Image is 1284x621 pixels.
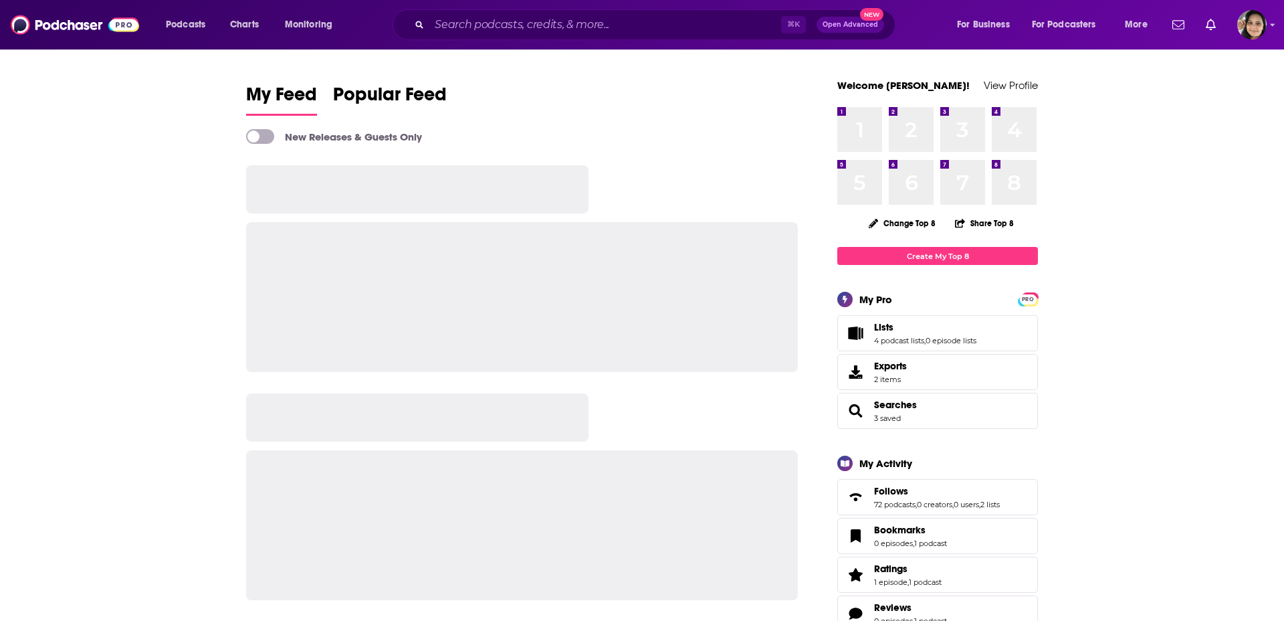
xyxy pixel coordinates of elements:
[842,527,869,545] a: Bookmarks
[156,14,223,35] button: open menu
[221,14,267,35] a: Charts
[230,15,259,34] span: Charts
[979,500,980,509] span: ,
[285,15,332,34] span: Monitoring
[1237,10,1267,39] span: Logged in as shelbyjanner
[1115,14,1164,35] button: open menu
[1020,294,1036,304] a: PRO
[874,500,916,509] a: 72 podcasts
[842,402,869,420] a: Searches
[837,518,1038,554] span: Bookmarks
[860,8,884,21] span: New
[246,83,317,114] span: My Feed
[11,12,139,37] img: Podchaser - Follow, Share and Rate Podcasts
[842,363,869,381] span: Exports
[1125,15,1148,34] span: More
[837,557,1038,593] span: Ratings
[333,83,447,114] span: Popular Feed
[916,500,917,509] span: ,
[874,539,913,548] a: 0 episodes
[874,602,947,614] a: Reviews
[874,563,907,575] span: Ratings
[837,393,1038,429] span: Searches
[874,485,908,497] span: Follows
[842,488,869,507] a: Follows
[842,565,869,584] a: Ratings
[246,83,317,116] a: My Feed
[405,9,908,40] div: Search podcasts, credits, & more...
[837,479,1038,515] span: Follows
[954,210,1014,236] button: Share Top 8
[874,375,907,384] span: 2 items
[874,321,893,333] span: Lists
[817,17,884,33] button: Open AdvancedNew
[837,247,1038,265] a: Create My Top 8
[1167,13,1190,36] a: Show notifications dropdown
[1023,14,1115,35] button: open menu
[837,354,1038,390] a: Exports
[874,414,901,423] a: 3 saved
[859,457,912,470] div: My Activity
[1237,10,1267,39] button: Show profile menu
[874,578,907,587] a: 1 episode
[874,524,926,536] span: Bookmarks
[276,14,350,35] button: open menu
[874,399,917,411] a: Searches
[842,324,869,343] a: Lists
[924,336,926,345] span: ,
[166,15,205,34] span: Podcasts
[1237,10,1267,39] img: User Profile
[980,500,1000,509] a: 2 lists
[837,79,970,92] a: Welcome [PERSON_NAME]!
[859,293,892,306] div: My Pro
[952,500,954,509] span: ,
[874,321,976,333] a: Lists
[1200,13,1221,36] a: Show notifications dropdown
[914,539,947,548] a: 1 podcast
[984,79,1038,92] a: View Profile
[861,215,944,232] button: Change Top 8
[874,563,942,575] a: Ratings
[837,315,1038,351] span: Lists
[1032,15,1096,34] span: For Podcasters
[874,336,924,345] a: 4 podcast lists
[823,21,878,28] span: Open Advanced
[781,16,806,33] span: ⌘ K
[957,15,1010,34] span: For Business
[917,500,952,509] a: 0 creators
[874,360,907,372] span: Exports
[948,14,1027,35] button: open menu
[874,485,1000,497] a: Follows
[333,83,447,116] a: Popular Feed
[913,539,914,548] span: ,
[907,578,909,587] span: ,
[874,602,912,614] span: Reviews
[874,524,947,536] a: Bookmarks
[926,336,976,345] a: 0 episode lists
[246,129,422,144] a: New Releases & Guests Only
[954,500,979,509] a: 0 users
[429,14,781,35] input: Search podcasts, credits, & more...
[909,578,942,587] a: 1 podcast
